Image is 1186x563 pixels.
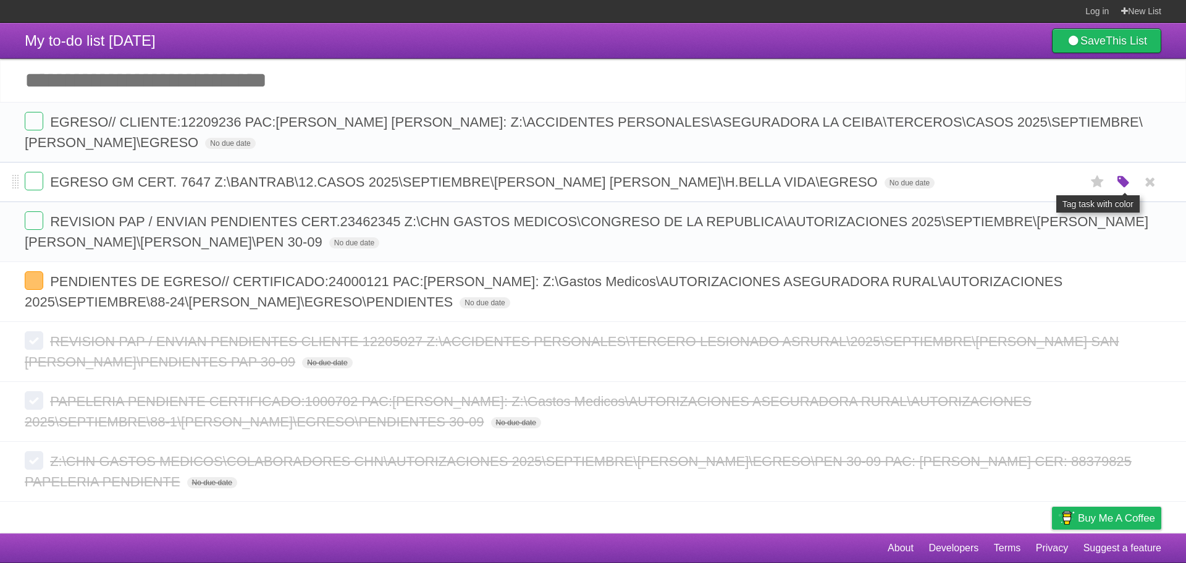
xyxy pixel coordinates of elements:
[888,536,914,560] a: About
[885,177,935,188] span: No due date
[205,138,255,149] span: No due date
[25,112,43,130] label: Done
[25,391,43,410] label: Done
[25,331,43,350] label: Done
[1086,172,1109,192] label: Star task
[25,172,43,190] label: Done
[25,214,1148,250] span: REVISION PAP / ENVIAN PENDIENTES CERT.23462345 Z:\CHN GASTOS MEDICOS\CONGRESO DE LA REPUBLICA\AUT...
[329,237,379,248] span: No due date
[50,174,881,190] span: EGRESO GM CERT. 7647 Z:\BANTRAB\12.CASOS 2025\SEPTIEMBRE\[PERSON_NAME] [PERSON_NAME]\H.BELLA VIDA...
[1058,507,1075,528] img: Buy me a coffee
[491,417,541,428] span: No due date
[25,454,1132,489] span: Z:\CHN GASTOS MEDICOS\COLABORADORES CHN\AUTORIZACIONES 2025\SEPTIEMBRE\[PERSON_NAME]\EGRESO\PEN 3...
[1106,35,1147,47] b: This List
[460,297,510,308] span: No due date
[1083,536,1161,560] a: Suggest a feature
[1078,507,1155,529] span: Buy me a coffee
[25,211,43,230] label: Done
[25,271,43,290] label: Done
[187,477,237,488] span: No due date
[25,32,156,49] span: My to-do list [DATE]
[1036,536,1068,560] a: Privacy
[25,274,1062,310] span: PENDIENTES DE EGRESO// CERTIFICADO:24000121 PAC:[PERSON_NAME]: Z:\Gastos Medicos\AUTORIZACIONES A...
[302,357,352,368] span: No due date
[25,451,43,470] label: Done
[928,536,978,560] a: Developers
[1052,28,1161,53] a: SaveThis List
[1052,507,1161,530] a: Buy me a coffee
[25,114,1143,150] span: EGRESO// CLIENTE:12209236 PAC:[PERSON_NAME] [PERSON_NAME]: Z:\ACCIDENTES PERSONALES\ASEGURADORA L...
[25,394,1032,430] span: PAPELERIA PENDIENTE CERTIFICADO:1000702 PAC:[PERSON_NAME]: Z:\Gastos Medicos\AUTORIZACIONES ASEGU...
[994,536,1021,560] a: Terms
[25,334,1119,370] span: REVISION PAP / ENVIAN PENDIENTES CLIENTE 12205027 Z:\ACCIDENTES PERSONALES\TERCERO LESIONADO ASRU...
